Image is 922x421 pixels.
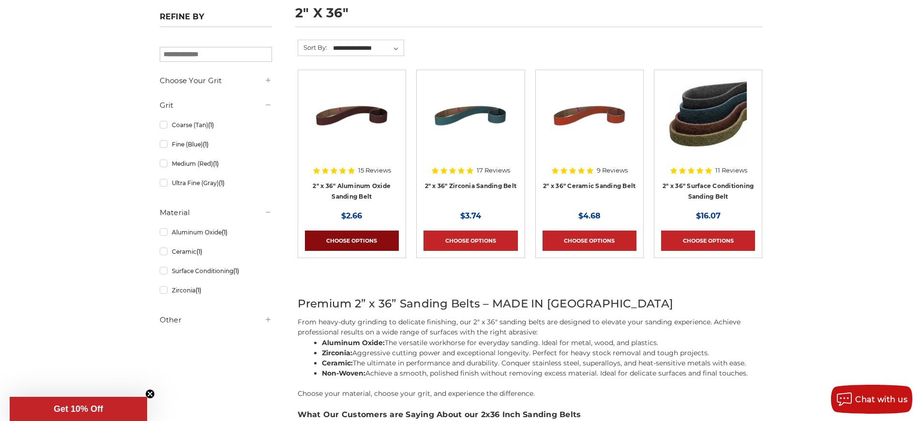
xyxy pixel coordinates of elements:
strong: Zirconia: [322,348,352,357]
a: 2" x 36" Ceramic Pipe Sanding Belt [543,77,636,171]
span: (1) [213,160,219,167]
h2: Premium 2” x 36” Sanding Belts – MADE IN [GEOGRAPHIC_DATA] [298,295,763,312]
a: 2" x 36" Surface Conditioning Sanding Belt [663,182,754,201]
a: Choose Options [661,231,755,251]
a: Choose Options [423,231,517,251]
span: 17 Reviews [477,167,510,174]
a: 2" x 36" Aluminum Oxide Pipe Sanding Belt [305,77,399,171]
a: 2" x 36" Aluminum Oxide Sanding Belt [313,182,391,201]
a: Ultra Fine (Gray) [160,174,272,191]
h5: Grit [160,100,272,111]
span: (1) [208,121,214,129]
span: 9 Reviews [597,167,628,174]
h5: Material [160,207,272,218]
a: Coarse (Tan) [160,116,272,133]
img: 2" x 36" Ceramic Pipe Sanding Belt [551,77,628,154]
a: 2"x36" Surface Conditioning Sanding Belts [661,77,755,171]
img: 2"x36" Surface Conditioning Sanding Belts [669,77,747,154]
span: $2.66 [341,211,362,220]
a: Choose Options [543,231,636,251]
span: (1) [233,267,239,275]
a: Aluminum Oxide [160,224,272,241]
li: The ultimate in performance and durability. Conquer stainless steel, superalloys, and heat-sensit... [322,358,763,368]
span: Get 10% Off [54,404,103,414]
strong: Aluminum Oxide: [322,338,385,347]
img: 2" x 36" Zirconia Pipe Sanding Belt [432,77,509,154]
a: 2" x 36" Ceramic Sanding Belt [543,182,635,189]
button: Chat with us [831,385,912,414]
span: (1) [219,179,225,187]
div: Get 10% OffClose teaser [10,397,147,421]
h5: Choose Your Grit [160,75,272,87]
a: Fine (Blue) [160,136,272,153]
label: Sort By: [298,40,327,55]
a: 2" x 36" Zirconia Pipe Sanding Belt [423,77,517,171]
h5: Refine by [160,12,272,27]
button: Close teaser [145,389,155,399]
select: Sort By: [332,41,404,56]
span: $4.68 [578,211,601,220]
h3: What Our Customers are Saying About our 2x36 Inch Sanding Belts [298,409,763,421]
li: The versatile workhorse for everyday sanding. Ideal for metal, wood, and plastics. [322,338,763,348]
a: 2" x 36" Zirconia Sanding Belt [425,182,517,189]
span: 15 Reviews [358,167,391,174]
h5: Other [160,314,272,326]
span: 11 Reviews [715,167,747,174]
p: Choose your material, choose your grit, and experience the difference. [298,389,763,399]
a: Ceramic [160,243,272,260]
span: (1) [196,287,201,294]
span: Chat with us [855,395,907,404]
a: Zirconia [160,282,272,299]
p: From heavy-duty grinding to delicate finishing, our 2" x 36" sanding belts are designed to elevat... [298,317,763,337]
span: (1) [203,141,209,148]
img: 2" x 36" Aluminum Oxide Pipe Sanding Belt [313,77,391,154]
span: $3.74 [460,211,481,220]
h1: 2" x 36" [295,6,763,27]
a: Surface Conditioning [160,262,272,279]
span: (1) [196,248,202,255]
li: Achieve a smooth, polished finish without removing excess material. Ideal for delicate surfaces a... [322,368,763,378]
strong: Ceramic: [322,359,353,367]
a: Medium (Red) [160,155,272,172]
a: Choose Options [305,231,399,251]
strong: Non-Woven: [322,369,365,377]
li: Aggressive cutting power and exceptional longevity. Perfect for heavy stock removal and tough pro... [322,348,763,358]
span: (1) [222,229,227,236]
span: $16.07 [696,211,721,220]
